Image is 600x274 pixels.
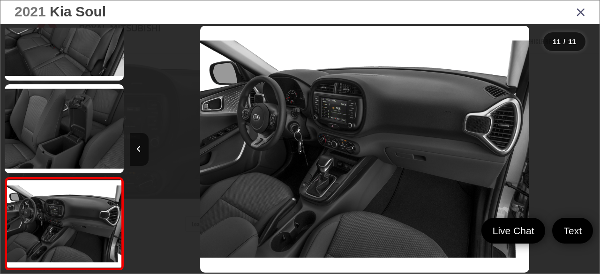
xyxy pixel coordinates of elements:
img: 2021 Kia Soul LX [6,180,122,267]
button: Previous image [130,133,149,166]
img: 2021 Kia Soul LX [200,26,529,273]
span: Text [559,224,586,237]
a: Live Chat [481,218,546,244]
span: 11 [568,37,576,45]
i: Close gallery [576,6,585,18]
img: 2021 Kia Soul LX [3,83,125,174]
span: Live Chat [488,224,539,237]
span: 11 [553,37,561,45]
a: Text [552,218,593,244]
span: Kia Soul [50,4,106,19]
span: / [562,38,566,45]
span: 2021 [15,4,46,19]
div: 2021 Kia Soul LX 10 [130,26,600,273]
